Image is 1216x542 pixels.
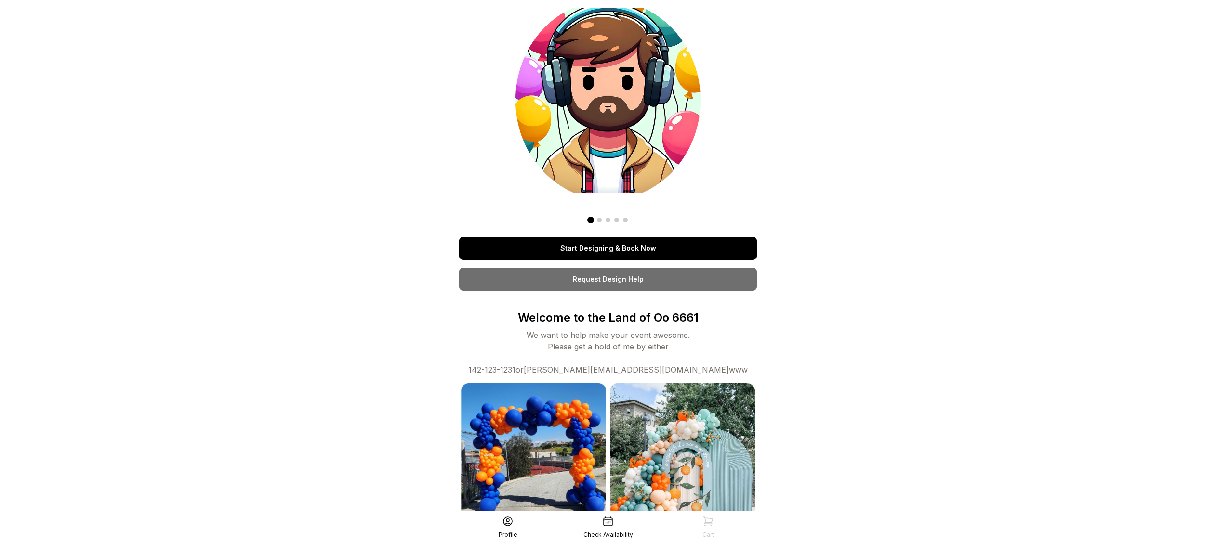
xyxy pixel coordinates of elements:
div: We want to help make your event awesome. Please get a hold of me by either or www [468,329,748,375]
div: Profile [499,531,517,539]
a: Start Designing & Book Now [459,237,757,260]
div: Check Availability [583,531,633,539]
a: [PERSON_NAME][EMAIL_ADDRESS][DOMAIN_NAME] [524,365,729,374]
div: Cart [702,531,714,539]
a: Request Design Help [459,268,757,291]
a: 142-123-1231 [468,365,515,374]
p: Welcome to the Land of Oo 6661 [468,310,748,325]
